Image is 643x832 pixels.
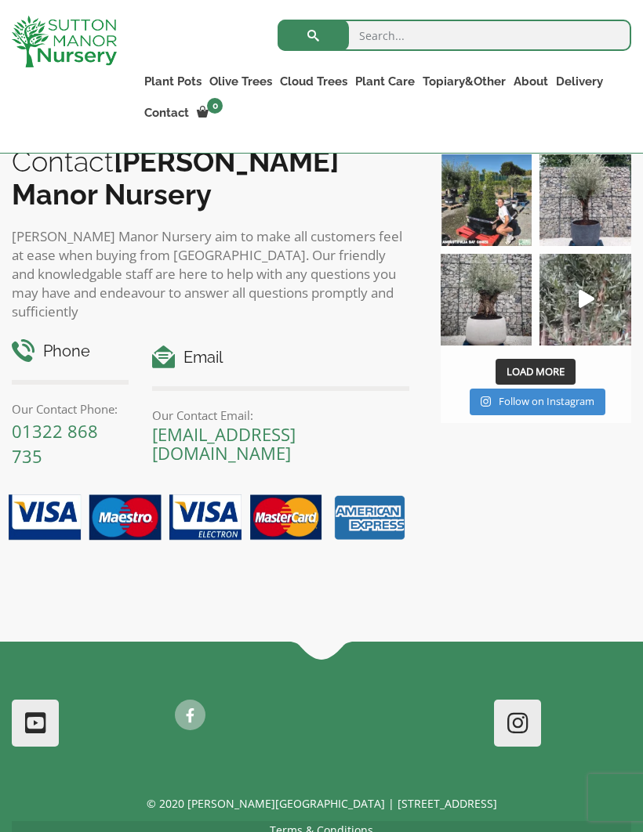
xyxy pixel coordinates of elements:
input: Search... [278,20,631,51]
a: Play [539,254,631,345]
p: Our Contact Email: [152,406,409,425]
a: Cloud Trees [276,71,351,92]
b: [PERSON_NAME] Manor Nursery [12,145,339,211]
a: Plant Care [351,71,419,92]
img: New arrivals Monday morning of beautiful olive trees 🤩🤩 The weather is beautiful this summer, gre... [539,254,631,345]
svg: Play [579,290,594,308]
span: Follow on Instagram [499,394,594,408]
a: Plant Pots [140,71,205,92]
h4: Email [152,345,409,370]
p: © 2020 [PERSON_NAME][GEOGRAPHIC_DATA] | [STREET_ADDRESS] [12,794,631,813]
img: A beautiful multi-stem Spanish Olive tree potted in our luxurious fibre clay pots 😍😍 [539,154,631,246]
a: Olive Trees [205,71,276,92]
a: 01322 868 735 [12,419,98,468]
span: 0 [207,98,223,114]
a: Delivery [552,71,607,92]
a: Topiary&Other [419,71,510,92]
img: logo [12,16,117,67]
h2: Contact [12,145,409,211]
span: Load More [507,364,565,378]
a: Instagram Follow on Instagram [470,389,605,415]
img: Our elegant & picturesque Angustifolia Cones are an exquisite addition to your Bay Tree collectio... [441,154,532,246]
button: Load More [496,359,576,385]
a: About [510,71,552,92]
p: [PERSON_NAME] Manor Nursery aim to make all customers feel at ease when buying from [GEOGRAPHIC_D... [12,227,409,321]
a: [EMAIL_ADDRESS][DOMAIN_NAME] [152,422,296,465]
img: Check out this beauty we potted at our nursery today ❤️‍🔥 A huge, ancient gnarled Olive tree plan... [441,254,532,345]
a: 0 [193,102,227,124]
p: Our Contact Phone: [12,400,129,418]
svg: Instagram [481,396,491,407]
h4: Phone [12,339,129,364]
a: Contact [140,102,193,124]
